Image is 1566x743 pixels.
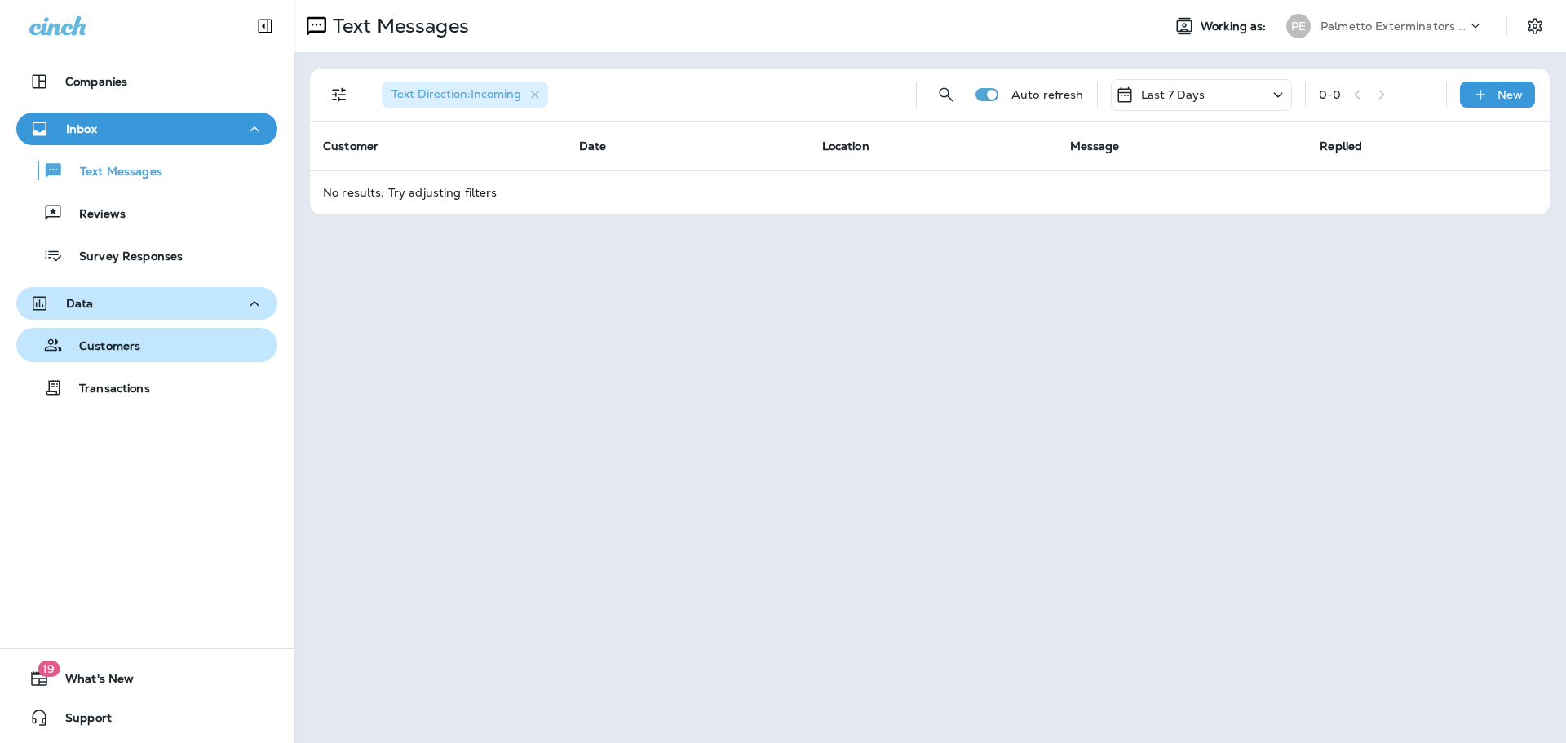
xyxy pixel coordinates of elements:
button: Inbox [16,113,277,145]
p: Last 7 Days [1141,88,1205,101]
div: PE [1286,14,1311,38]
p: Text Messages [64,165,162,180]
div: 0 - 0 [1319,88,1341,101]
span: Text Direction : Incoming [391,86,521,101]
span: Replied [1320,139,1362,153]
p: Auto refresh [1011,88,1084,101]
p: Inbox [66,122,97,135]
span: Support [49,711,112,731]
p: Customers [63,339,140,355]
span: What's New [49,672,134,692]
p: Text Messages [326,14,469,38]
span: Customer [323,139,378,153]
p: New [1497,88,1523,101]
span: Date [579,139,607,153]
span: Message [1070,139,1120,153]
td: No results. Try adjusting filters [310,170,1550,214]
button: Support [16,701,277,734]
p: Transactions [63,382,150,397]
button: 19What's New [16,662,277,695]
p: Data [66,297,94,310]
span: Location [822,139,869,153]
button: Transactions [16,370,277,405]
button: Collapse Sidebar [242,10,288,42]
p: Palmetto Exterminators LLC [1320,20,1467,33]
p: Reviews [63,207,126,223]
button: Text Messages [16,153,277,188]
button: Survey Responses [16,238,277,272]
button: Companies [16,65,277,98]
p: Companies [65,75,127,88]
button: Filters [323,78,356,111]
div: Text Direction:Incoming [382,82,548,108]
p: Survey Responses [63,250,183,265]
button: Search Messages [930,78,962,111]
button: Reviews [16,196,277,230]
button: Data [16,287,277,320]
span: 19 [38,661,60,677]
span: Working as: [1201,20,1270,33]
button: Settings [1520,11,1550,41]
button: Customers [16,328,277,362]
